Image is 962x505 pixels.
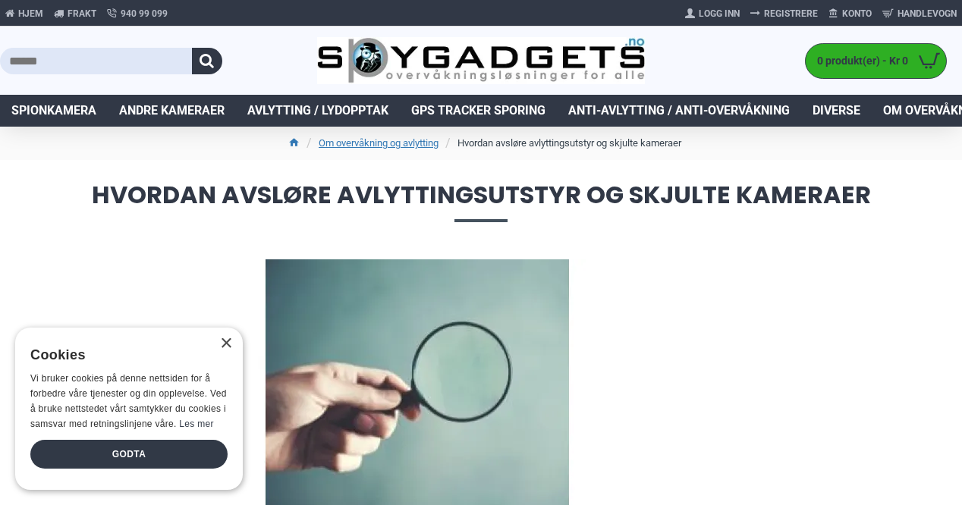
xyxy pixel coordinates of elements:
[247,102,388,120] span: Avlytting / Lydopptak
[568,102,790,120] span: Anti-avlytting / Anti-overvåkning
[18,7,43,20] span: Hjem
[317,37,644,84] img: SpyGadgets.no
[236,95,400,127] a: Avlytting / Lydopptak
[806,44,946,78] a: 0 produkt(er) - Kr 0
[411,102,545,120] span: GPS Tracker Sporing
[30,440,228,469] div: Godta
[806,53,912,69] span: 0 produkt(er) - Kr 0
[898,7,957,20] span: Handlevogn
[30,373,227,428] span: Vi bruker cookies på denne nettsiden for å forbedre våre tjenester og din opplevelse. Ved å bruke...
[823,2,877,26] a: Konto
[121,7,168,20] span: 940 99 099
[30,339,218,372] div: Cookies
[801,95,872,127] a: Diverse
[179,419,213,429] a: Les mer, opens a new window
[842,7,872,20] span: Konto
[745,2,823,26] a: Registrere
[319,136,439,151] a: Om overvåkning og avlytting
[813,102,860,120] span: Diverse
[400,95,557,127] a: GPS Tracker Sporing
[699,7,740,20] span: Logg Inn
[15,183,947,221] span: Hvordan avsløre avlyttingsutstyr og skjulte kameraer
[220,338,231,350] div: Close
[108,95,236,127] a: Andre kameraer
[557,95,801,127] a: Anti-avlytting / Anti-overvåkning
[680,2,745,26] a: Logg Inn
[11,102,96,120] span: Spionkamera
[877,2,962,26] a: Handlevogn
[764,7,818,20] span: Registrere
[68,7,96,20] span: Frakt
[119,102,225,120] span: Andre kameraer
